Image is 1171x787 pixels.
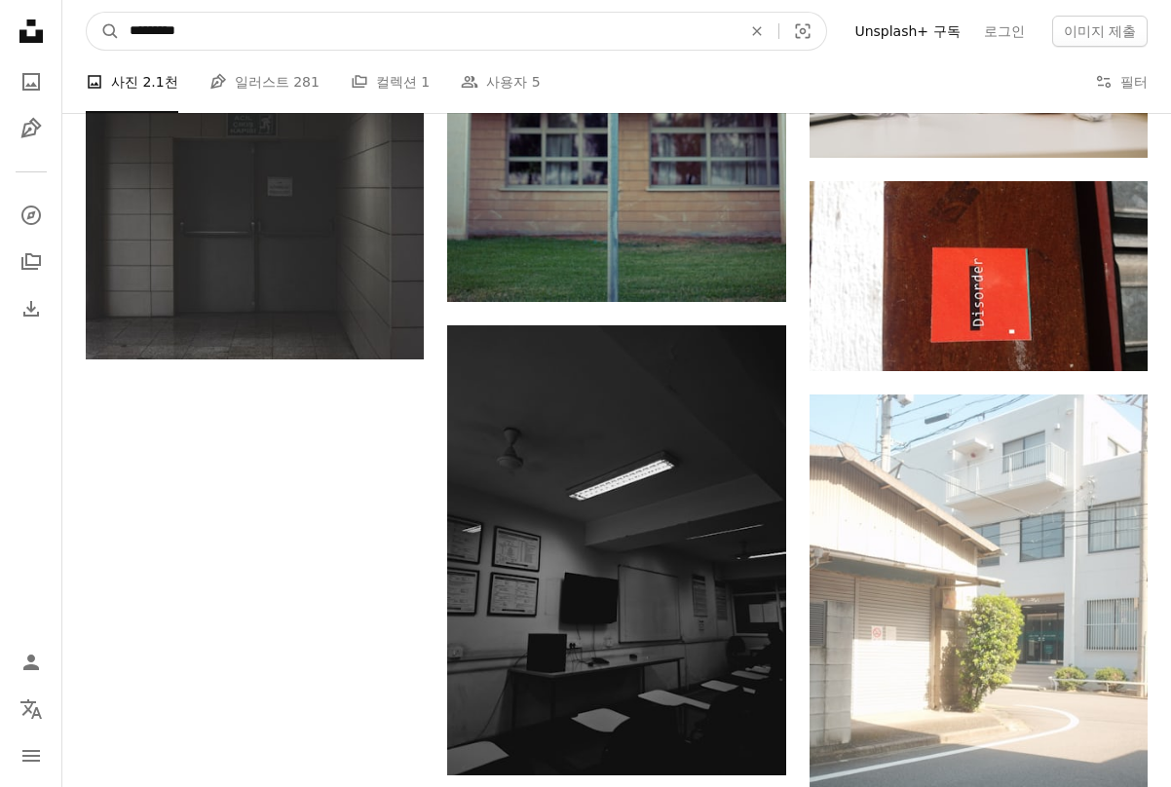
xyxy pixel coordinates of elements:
a: 일러스트 281 [209,51,320,113]
a: 컬렉션 [12,243,51,281]
button: 이미지 제출 [1052,16,1148,47]
a: Unsplash+ 구독 [843,16,971,47]
img: 두 개의 문과 녹색 표지판이있는 어두운 복도 [86,20,424,358]
span: 1 [421,71,430,93]
button: 메뉴 [12,736,51,775]
a: 홈 — Unsplash [12,12,51,55]
a: 컬렉션 1 [351,51,430,113]
a: 탐색 [12,196,51,235]
button: 삭제 [736,13,778,50]
a: 로그인 [972,16,1037,47]
img: 교실의 흑백 사진 [447,325,785,776]
button: 필터 [1095,51,1148,113]
img: 테이블 위의 종이 클로즈업 [810,181,1148,371]
span: 5 [532,71,541,93]
button: 시각적 검색 [779,13,826,50]
a: 다운로드 내역 [12,289,51,328]
a: 교실의 흑백 사진 [447,542,785,559]
a: 테이블 위의 종이 클로즈업 [810,267,1148,284]
a: 사진 [12,62,51,101]
a: 사용자 5 [461,51,540,113]
form: 사이트 전체에서 이미지 찾기 [86,12,827,51]
a: 로그인 / 가입 [12,643,51,682]
a: 두 개의 문과 녹색 표지판이있는 어두운 복도 [86,181,424,199]
button: Unsplash 검색 [87,13,120,50]
a: 일러스트 [12,109,51,148]
button: 언어 [12,690,51,729]
a: 낮에는 흰색 콘크리트 건물 옆에 있는 녹색 나무 [810,639,1148,656]
span: 281 [293,71,320,93]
